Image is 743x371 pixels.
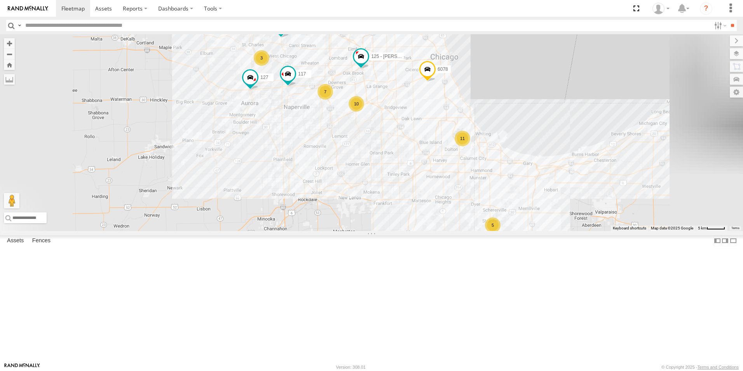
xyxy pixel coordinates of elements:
label: Dock Summary Table to the Left [713,235,721,247]
label: Assets [3,235,28,246]
a: Terms (opens in new tab) [731,227,740,230]
div: Ed Pruneda [650,3,672,14]
button: Drag Pegman onto the map to open Street View [4,193,19,208]
img: rand-logo.svg [8,6,48,11]
span: 5 km [698,226,706,230]
label: Measure [4,74,15,85]
span: 125 - [PERSON_NAME] [371,54,421,59]
div: © Copyright 2025 - [661,365,739,369]
button: Zoom Home [4,59,15,70]
div: 10 [349,96,364,112]
span: 6078 [438,67,448,72]
a: Terms and Conditions [698,365,739,369]
button: Map Scale: 5 km per 44 pixels [696,226,727,231]
div: Version: 308.01 [336,365,366,369]
div: 7 [317,84,333,100]
button: Zoom in [4,38,15,49]
i: ? [700,2,712,15]
label: Search Query [16,20,23,31]
div: 3 [254,50,269,66]
span: 117 [298,71,306,77]
button: Zoom out [4,49,15,59]
span: Map data ©2025 Google [651,226,693,230]
label: Search Filter Options [711,20,728,31]
span: 127 [260,75,268,80]
label: Hide Summary Table [729,235,737,247]
a: Visit our Website [4,363,40,371]
label: Dock Summary Table to the Right [721,235,729,247]
div: 11 [455,131,470,146]
label: Map Settings [730,87,743,98]
button: Keyboard shortcuts [613,226,646,231]
label: Fences [28,235,54,246]
div: 5 [485,217,501,233]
